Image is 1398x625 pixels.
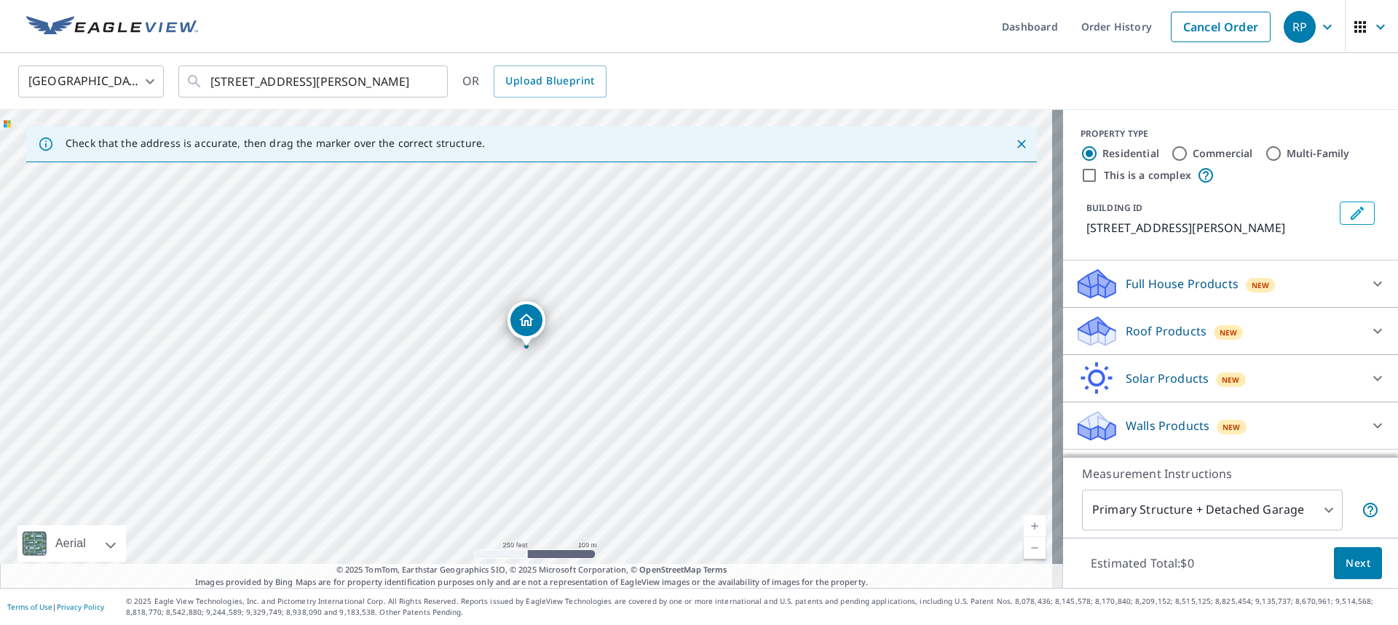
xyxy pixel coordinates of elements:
p: [STREET_ADDRESS][PERSON_NAME] [1086,219,1334,236]
div: RP [1284,11,1316,43]
div: Roof ProductsNew [1075,314,1386,349]
label: Multi-Family [1287,146,1350,161]
label: This is a complex [1104,168,1191,183]
p: Solar Products [1126,370,1209,387]
p: Roof Products [1126,322,1207,340]
p: Measurement Instructions [1082,465,1379,482]
span: Upload Blueprint [505,72,594,90]
span: © 2025 TomTom, Earthstar Geographics SIO, © 2025 Microsoft Corporation, © [336,564,727,576]
div: Aerial [17,525,126,562]
span: New [1223,421,1241,433]
a: Terms [703,564,727,575]
div: Walls ProductsNew [1075,408,1386,443]
a: Current Level 17, Zoom Out [1024,537,1046,559]
p: Walls Products [1126,417,1209,434]
div: Solar ProductsNew [1075,361,1386,396]
p: BUILDING ID [1086,202,1142,214]
input: Search by address or latitude-longitude [210,61,418,102]
a: Cancel Order [1171,12,1271,42]
p: Estimated Total: $0 [1079,547,1206,579]
button: Close [1012,135,1031,154]
button: Next [1334,547,1382,580]
div: PROPERTY TYPE [1081,127,1381,140]
div: OR [462,65,607,97]
div: Aerial [51,525,90,562]
a: Current Level 17, Zoom In [1024,515,1046,537]
div: Dropped pin, building 1, Residential property, 7446 Carmela Way Delray Beach, FL 33446 [508,301,545,346]
span: Next [1346,554,1370,573]
span: New [1252,279,1270,291]
p: Check that the address is accurate, then drag the marker over the correct structure. [66,137,485,150]
div: Primary Structure + Detached Garage [1082,490,1343,530]
button: Edit building 1 [1340,202,1375,225]
a: Upload Blueprint [494,65,606,97]
span: Your report will include the primary structure and a detached garage if one exists. [1362,501,1379,519]
label: Commercial [1193,146,1253,161]
p: | [7,602,104,611]
a: Privacy Policy [57,602,104,612]
p: © 2025 Eagle View Technologies, Inc. and Pictometry International Corp. All Rights Reserved. Repo... [126,596,1391,618]
img: EV Logo [26,16,198,38]
div: Full House ProductsNew [1075,266,1386,301]
p: Full House Products [1126,275,1239,292]
span: New [1220,327,1238,338]
span: New [1222,374,1240,386]
a: Terms of Use [7,602,52,612]
label: Residential [1102,146,1159,161]
a: OpenStreetMap [639,564,700,575]
div: [GEOGRAPHIC_DATA] [18,61,164,102]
